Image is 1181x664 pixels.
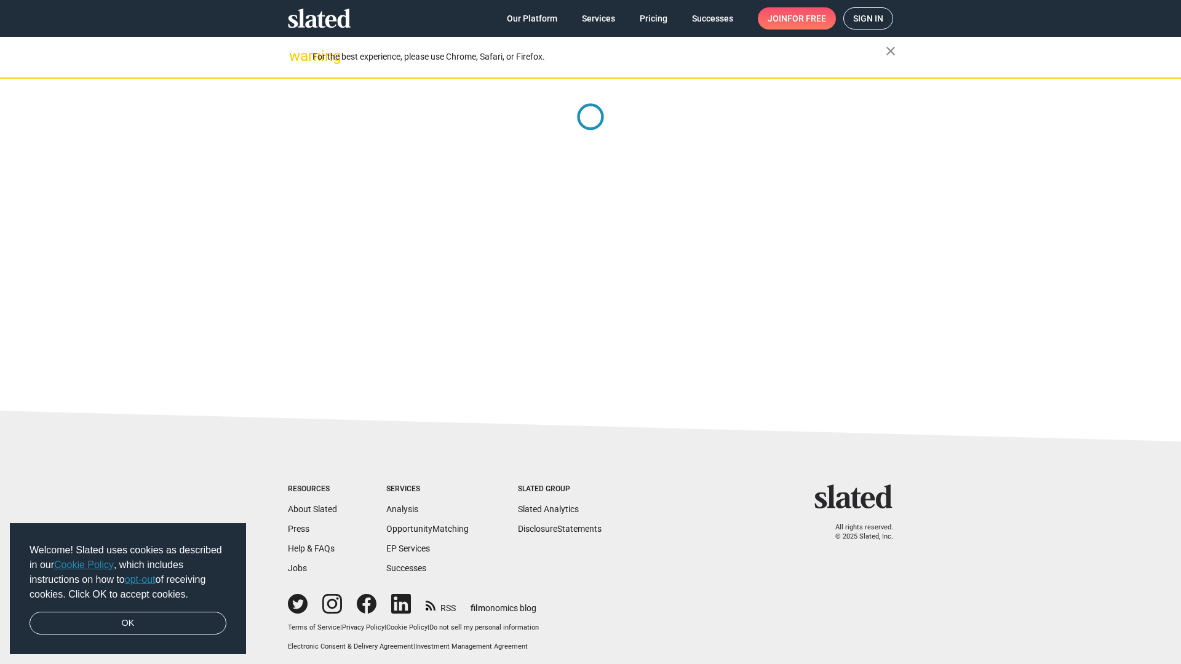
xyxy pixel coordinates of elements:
[10,523,246,655] div: cookieconsent
[843,7,893,30] a: Sign in
[692,7,733,30] span: Successes
[497,7,567,30] a: Our Platform
[386,484,469,494] div: Services
[386,524,469,534] a: OpportunityMatching
[125,574,156,585] a: opt-out
[54,559,114,570] a: Cookie Policy
[582,7,615,30] span: Services
[386,543,430,553] a: EP Services
[883,44,898,58] mat-icon: close
[518,524,602,534] a: DisclosureStatements
[386,623,427,631] a: Cookie Policy
[768,7,826,30] span: Join
[340,623,342,631] span: |
[640,7,667,30] span: Pricing
[386,504,418,514] a: Analysis
[518,504,579,514] a: Slated Analytics
[384,623,386,631] span: |
[415,642,528,650] a: Investment Management Agreement
[288,484,337,494] div: Resources
[630,7,677,30] a: Pricing
[471,603,485,613] span: film
[288,504,337,514] a: About Slated
[288,642,413,650] a: Electronic Consent & Delivery Agreement
[413,642,415,650] span: |
[427,623,429,631] span: |
[853,8,883,29] span: Sign in
[471,593,536,614] a: filmonomics blog
[30,612,226,635] a: dismiss cookie message
[507,7,557,30] span: Our Platform
[787,7,826,30] span: for free
[289,49,304,63] mat-icon: warning
[288,623,340,631] a: Terms of Service
[288,563,307,573] a: Jobs
[429,623,539,633] button: Do not sell my personal information
[386,563,426,573] a: Successes
[288,524,309,534] a: Press
[572,7,625,30] a: Services
[312,49,886,65] div: For the best experience, please use Chrome, Safari, or Firefox.
[288,543,335,553] a: Help & FAQs
[682,7,743,30] a: Successes
[758,7,836,30] a: Joinfor free
[426,595,456,614] a: RSS
[30,543,226,602] span: Welcome! Slated uses cookies as described in our , which includes instructions on how to of recei...
[518,484,602,494] div: Slated Group
[822,523,893,541] p: All rights reserved. © 2025 Slated, Inc.
[342,623,384,631] a: Privacy Policy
